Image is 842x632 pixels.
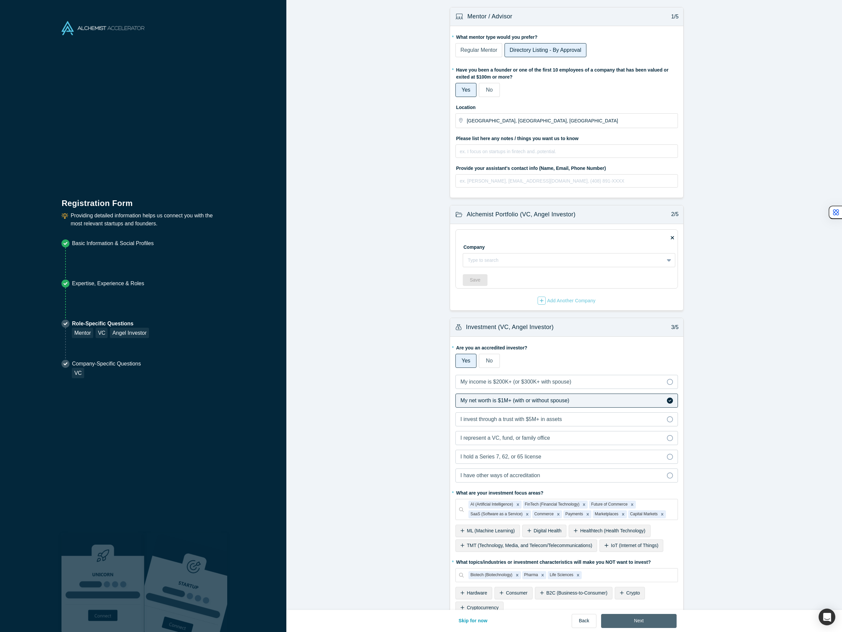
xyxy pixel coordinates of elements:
[619,510,627,518] div: Remove Marketplaces
[460,379,571,385] span: My income is $200K+ (or $300K+ with spouse)
[467,114,677,128] input: Enter a location
[451,614,495,628] button: Skip for now
[538,297,595,305] div: Add Another Company
[110,328,149,338] div: Angel Investor
[510,47,581,53] span: Directory Listing - By Approval
[467,210,576,219] h3: Alchemist Portfolio
[668,323,679,331] p: 3/5
[467,12,512,21] h3: Mentor / Advisor
[460,454,541,459] span: I hold a Series 7, 62, or 65 license
[71,212,225,228] p: Providing detailed information helps us connect you with the most relevant startups and founders.
[96,328,108,338] div: VC
[548,571,574,579] div: Life Sciences
[522,525,567,537] div: Digital Health
[455,174,678,188] div: rdw-wrapper
[460,47,497,53] span: Regular Mentor
[460,147,674,160] div: rdw-editor
[555,510,562,518] div: Remove Commerce
[546,590,607,596] span: B2C (Business-to-Consumer)
[61,21,144,35] img: Alchemist Accelerator Logo
[460,435,550,441] span: I represent a VC, fund, or family office
[563,510,584,518] div: Payments
[455,487,678,497] label: What are your investment focus areas?
[460,416,562,422] span: I invest through a trust with $5M+ in assets
[455,144,678,158] div: rdw-wrapper
[486,358,493,363] span: No
[668,13,679,21] p: 1/5
[514,501,522,509] div: Remove AI (Artificial Intelligence)
[580,501,588,509] div: Remove FinTech (Financial Technology)
[467,543,592,548] span: TMT (Technology, Media, and Telecom/Telecommunications)
[495,587,533,599] div: Consumer
[524,510,531,518] div: Remove SaaS (Software as a Service)
[468,510,524,518] div: SaaS (Software as a Service)
[455,587,492,599] div: Hardware
[514,571,521,579] div: Remove Biotech (Biotechnology)
[668,210,679,218] p: 2/5
[498,324,554,330] span: (VC, Angel Investor)
[522,571,539,579] div: Pharma
[532,510,555,518] div: Commerce
[574,571,582,579] div: Remove Life Sciences
[486,87,493,93] span: No
[72,368,84,378] div: VC
[455,102,678,111] label: Location
[589,501,628,509] div: Future of Commerce
[611,543,659,548] span: IoT (Internet of Things)
[461,358,470,363] span: Yes
[584,510,591,518] div: Remove Payments
[455,64,678,81] label: Have you been a founder or one of the first 10 employees of a company that has been valued or exi...
[580,528,645,533] span: Healthtech (Health Technology)
[72,360,141,368] p: Company-Specific Questions
[72,239,154,247] p: Basic Information & Social Profiles
[455,602,504,614] div: Cryptocurrency
[466,323,554,332] h3: Investment
[455,556,678,566] label: What topics/industries or investment characteristics will make you NOT want to invest?
[468,571,514,579] div: Biotech (Biotechnology)
[523,501,581,509] div: FinTech (Financial Technology)
[572,614,596,628] button: Back
[455,342,678,351] label: Are you an accredited investor?
[463,241,500,251] label: Company
[455,31,678,41] label: What mentor type would you prefer?
[61,533,144,632] img: Robust Technologies
[599,539,663,552] div: IoT (Internet of Things)
[539,571,546,579] div: Remove Pharma
[537,296,596,305] button: Add Another Company
[467,590,487,596] span: Hardware
[534,528,561,533] span: Digital Health
[463,274,487,286] button: Save
[460,177,674,190] div: rdw-editor
[455,163,678,172] label: Provide your assistant's contact info (Name, Email, Phone Number)
[628,501,636,509] div: Remove Future of Commerce
[535,587,612,599] div: B2C (Business-to-Consumer)
[467,528,515,533] span: ML (Machine Learning)
[455,539,597,552] div: TMT (Technology, Media, and Telecom/Telecommunications)
[144,533,227,632] img: Prism AI
[460,472,540,478] span: I have other ways of accreditation
[72,328,93,338] div: Mentor
[520,211,575,218] span: (VC, Angel Investor)
[72,280,144,288] p: Expertise, Experience & Roles
[506,590,528,596] span: Consumer
[628,510,659,518] div: Capital Markets
[615,587,645,599] div: Crypto
[468,501,514,509] div: AI (Artificial Intelligence)
[461,87,470,93] span: Yes
[61,190,225,209] h1: Registration Form
[467,605,499,610] span: Cryptocurrency
[72,320,149,328] p: Role-Specific Questions
[460,398,569,403] span: My net worth is $1M+ (with or without spouse)
[659,510,666,518] div: Remove Capital Markets
[455,133,678,142] label: Please list here any notes / things you want us to know
[593,510,619,518] div: Marketplaces
[569,525,650,537] div: Healthtech (Health Technology)
[626,590,640,596] span: Crypto
[455,525,520,537] div: ML (Machine Learning)
[601,614,677,628] button: Next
